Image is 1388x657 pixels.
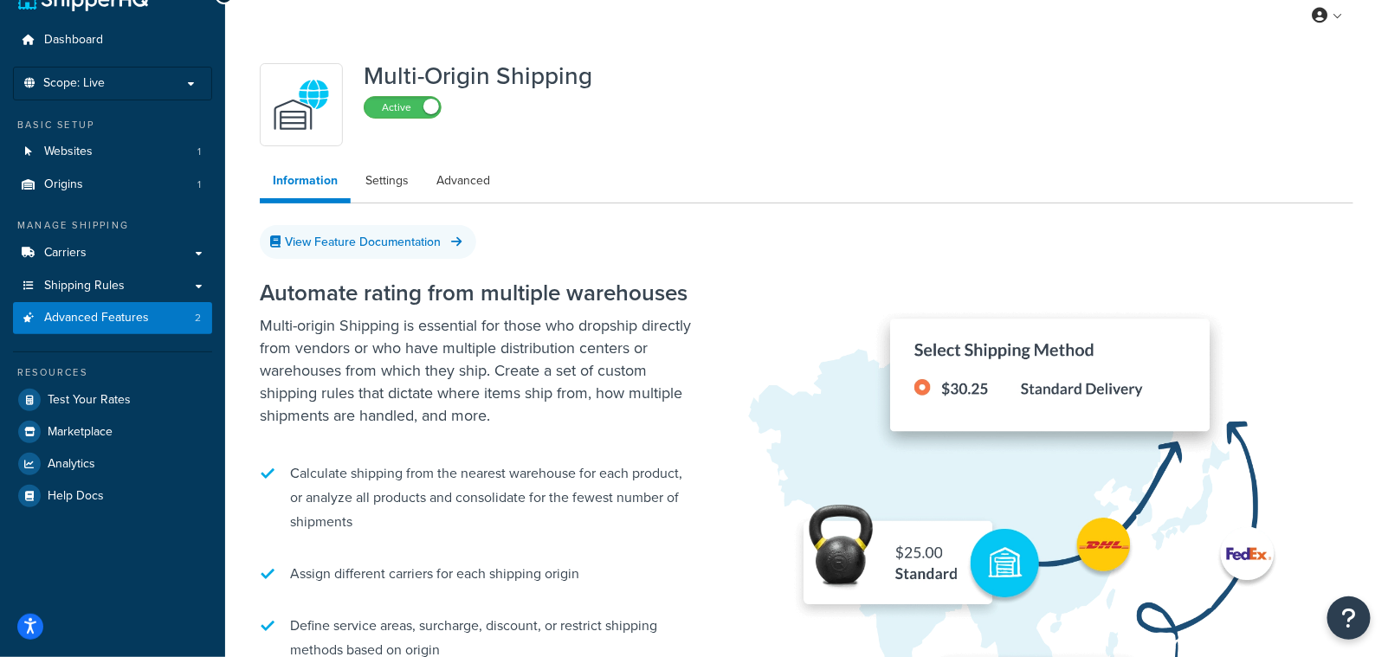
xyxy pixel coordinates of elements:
[44,311,149,325] span: Advanced Features
[365,97,441,118] label: Active
[48,457,95,472] span: Analytics
[13,302,212,334] li: Advanced Features
[260,453,693,543] li: Calculate shipping from the nearest warehouse for each product, or analyze all products and conso...
[44,246,87,261] span: Carriers
[352,164,422,198] a: Settings
[13,365,212,380] div: Resources
[195,311,201,325] span: 2
[13,237,212,269] a: Carriers
[44,279,125,293] span: Shipping Rules
[271,74,332,135] img: WatD5o0RtDAAAAAElFTkSuQmCC
[13,302,212,334] a: Advanced Features2
[260,280,693,306] h2: Automate rating from multiple warehouses
[423,164,503,198] a: Advanced
[13,136,212,168] li: Websites
[197,145,201,159] span: 1
[43,76,105,91] span: Scope: Live
[13,384,212,415] a: Test Your Rates
[13,448,212,480] a: Analytics
[13,169,212,201] a: Origins1
[13,136,212,168] a: Websites1
[13,480,212,512] a: Help Docs
[260,553,693,595] li: Assign different carriers for each shipping origin
[44,145,93,159] span: Websites
[13,118,212,132] div: Basic Setup
[13,218,212,233] div: Manage Shipping
[260,225,476,259] a: View Feature Documentation
[48,489,104,504] span: Help Docs
[48,425,113,440] span: Marketplace
[44,177,83,192] span: Origins
[13,270,212,302] a: Shipping Rules
[1327,596,1371,640] button: Open Resource Center
[197,177,201,192] span: 1
[48,393,131,408] span: Test Your Rates
[260,314,693,427] p: Multi-origin Shipping is essential for those who dropship directly from vendors or who have multi...
[13,24,212,56] a: Dashboard
[260,164,351,203] a: Information
[13,416,212,448] a: Marketplace
[44,33,103,48] span: Dashboard
[13,169,212,201] li: Origins
[364,63,592,89] h1: Multi-Origin Shipping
